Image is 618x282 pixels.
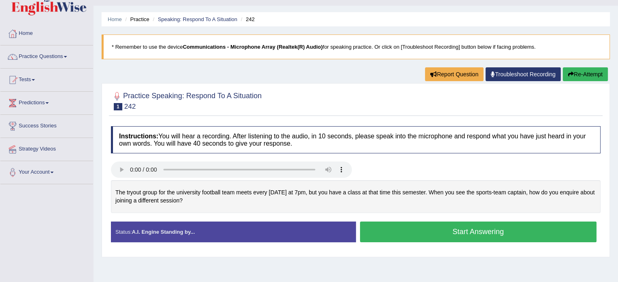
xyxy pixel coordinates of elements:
button: Start Answering [360,222,597,242]
li: 242 [239,15,255,23]
a: Practice Questions [0,45,93,66]
button: Report Question [425,67,484,81]
small: 242 [124,103,136,110]
a: Home [0,22,93,43]
a: Strategy Videos [0,138,93,158]
h4: You will hear a recording. After listening to the audio, in 10 seconds, please speak into the mic... [111,126,601,153]
button: Re-Attempt [563,67,608,81]
a: Success Stories [0,115,93,135]
h2: Practice Speaking: Respond To A Situation [111,90,262,110]
b: Communications - Microphone Array (Realtek(R) Audio) [183,44,323,50]
b: Instructions: [119,133,158,140]
a: Speaking: Respond To A Situation [158,16,237,22]
a: Your Account [0,161,93,181]
strong: A.I. Engine Standing by... [132,229,195,235]
a: Troubleshoot Recording [486,67,561,81]
div: The tryout group for the university football team meets every [DATE] at 7pm, but you have a class... [111,180,601,213]
a: Home [108,16,122,22]
span: 1 [114,103,122,110]
a: Predictions [0,92,93,112]
blockquote: * Remember to use the device for speaking practice. Or click on [Troubleshoot Recording] button b... [102,34,610,59]
li: Practice [123,15,149,23]
div: Status: [111,222,356,242]
a: Tests [0,69,93,89]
